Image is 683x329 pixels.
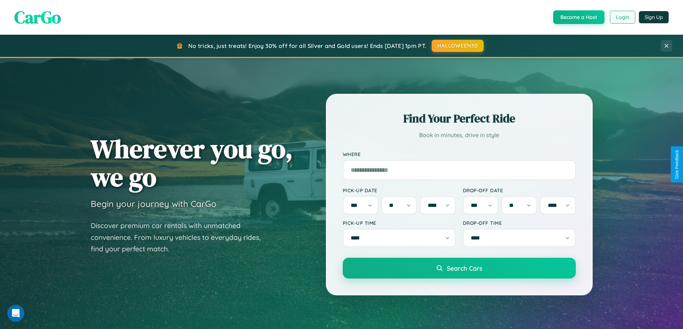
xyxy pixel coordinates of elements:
[14,5,61,29] span: CarGo
[553,10,604,24] button: Become a Host
[343,151,576,157] label: Where
[463,187,576,193] label: Drop-off Date
[7,305,24,322] iframe: Intercom live chat
[343,258,576,279] button: Search Cars
[343,220,456,226] label: Pick-up Time
[343,111,576,126] h2: Find Your Perfect Ride
[432,40,484,52] button: HALLOWEEN30
[447,264,482,272] span: Search Cars
[674,150,679,179] div: Give Feedback
[91,135,293,191] h1: Wherever you go, we go
[343,130,576,140] p: Book in minutes, drive in style
[91,198,217,209] h3: Begin your journey with CarGo
[639,11,669,23] button: Sign Up
[188,42,426,49] span: No tricks, just treats! Enjoy 30% off for all Silver and Gold users! Ends [DATE] 1pm PT.
[343,187,456,193] label: Pick-up Date
[463,220,576,226] label: Drop-off Time
[610,11,635,24] button: Login
[91,220,270,255] p: Discover premium car rentals with unmatched convenience. From luxury vehicles to everyday rides, ...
